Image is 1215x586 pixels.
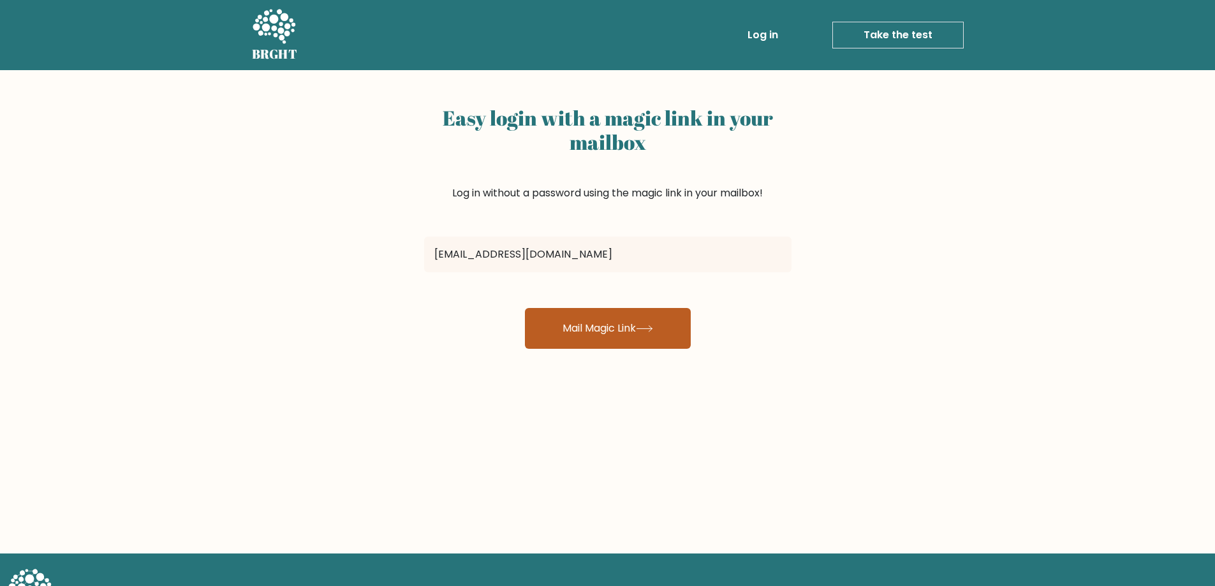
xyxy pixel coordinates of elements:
[424,106,792,155] h2: Easy login with a magic link in your mailbox
[252,5,298,65] a: BRGHT
[832,22,964,48] a: Take the test
[424,101,792,231] div: Log in without a password using the magic link in your mailbox!
[742,22,783,48] a: Log in
[424,237,792,272] input: Email
[525,308,691,349] button: Mail Magic Link
[252,47,298,62] h5: BRGHT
